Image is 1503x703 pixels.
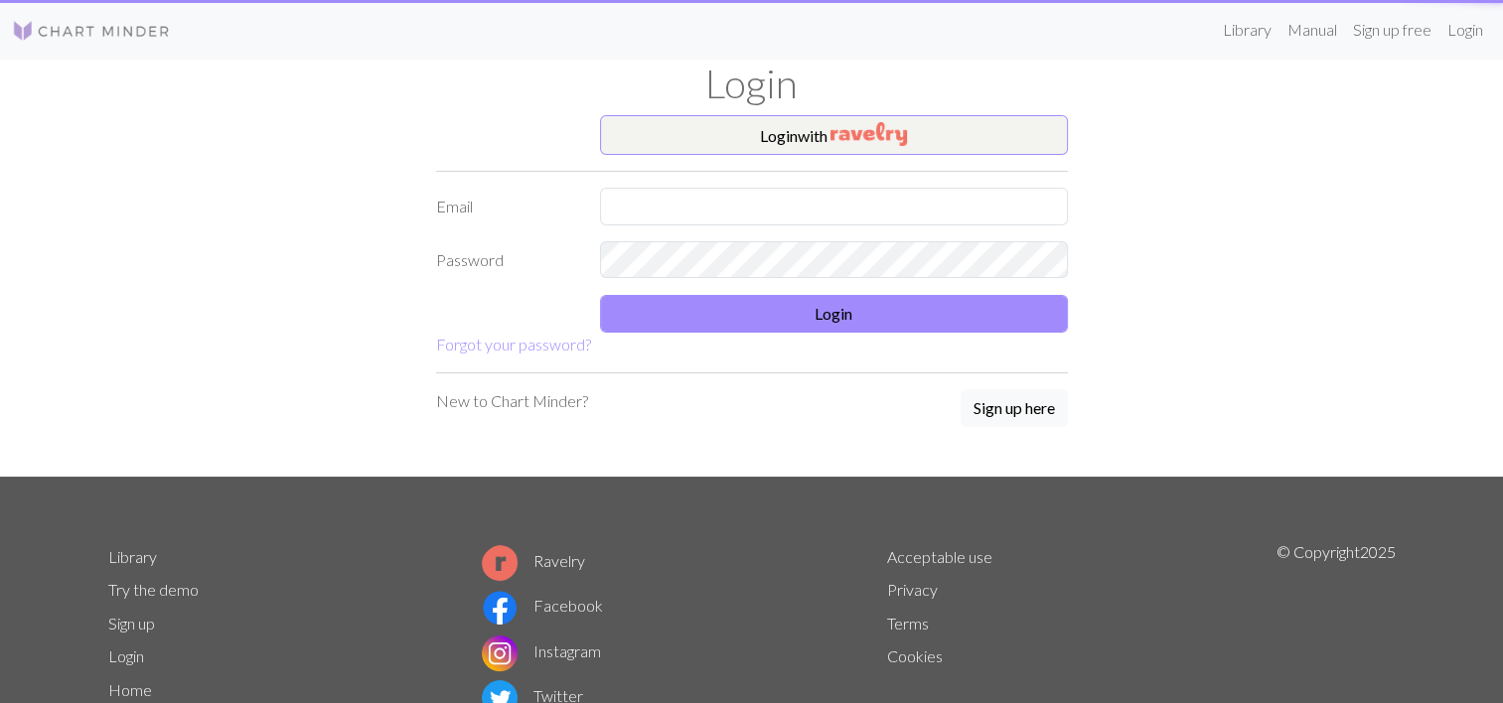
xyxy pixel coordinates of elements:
img: Ravelry logo [482,545,518,581]
a: Sign up [108,614,155,633]
a: Instagram [482,641,601,660]
button: Loginwith [600,115,1068,155]
img: Instagram logo [482,635,518,671]
a: Library [1215,10,1279,50]
h1: Login [96,60,1408,107]
img: Logo [12,19,171,43]
a: Login [108,646,144,665]
img: Ravelry [830,122,907,146]
a: Ravelry [482,551,585,570]
button: Login [600,295,1068,333]
a: Terms [887,614,929,633]
a: Privacy [887,580,938,599]
label: Password [424,241,588,279]
label: Email [424,188,588,225]
a: Forgot your password? [436,335,591,353]
a: Manual [1279,10,1345,50]
a: Cookies [887,646,943,665]
p: New to Chart Minder? [436,389,588,413]
a: Acceptable use [887,547,992,566]
a: Library [108,547,157,566]
a: Facebook [482,596,603,615]
img: Facebook logo [482,590,518,626]
a: Sign up here [961,389,1068,429]
button: Sign up here [961,389,1068,427]
a: Sign up free [1345,10,1439,50]
a: Try the demo [108,580,199,599]
a: Home [108,680,152,699]
a: Login [1439,10,1491,50]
